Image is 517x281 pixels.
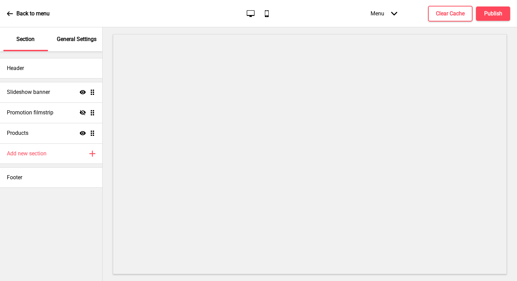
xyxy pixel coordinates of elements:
[7,65,24,72] h4: Header
[7,88,50,96] h4: Slideshow banner
[484,10,502,17] h4: Publish
[7,150,47,157] h4: Add new section
[16,10,50,17] p: Back to menu
[476,6,510,21] button: Publish
[436,10,465,17] h4: Clear Cache
[364,3,404,24] div: Menu
[7,174,22,181] h4: Footer
[7,109,53,116] h4: Promotion filmstrip
[57,36,96,43] p: General Settings
[16,36,35,43] p: Section
[7,4,50,23] a: Back to menu
[428,6,473,22] button: Clear Cache
[7,129,28,137] h4: Products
